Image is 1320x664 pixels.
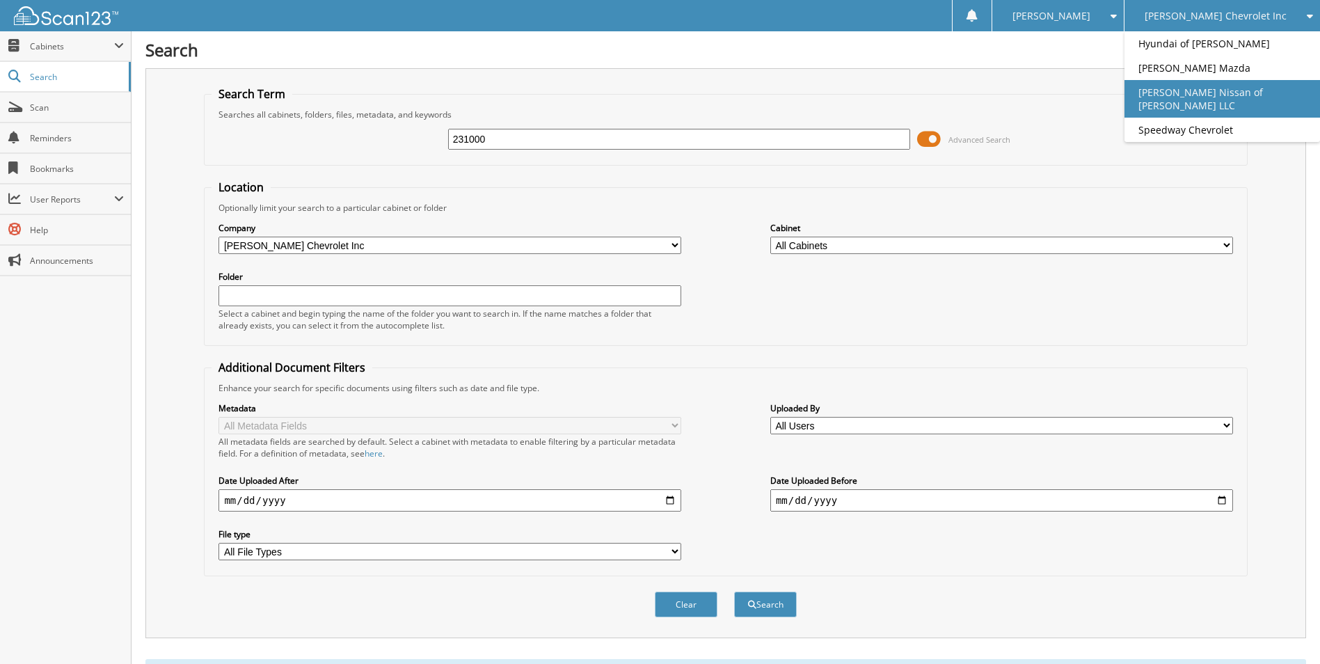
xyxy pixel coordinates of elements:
[218,475,681,487] label: Date Uploaded After
[948,134,1010,145] span: Advanced Search
[212,86,292,102] legend: Search Term
[218,271,681,283] label: Folder
[30,193,114,205] span: User Reports
[212,202,1239,214] div: Optionally limit your search to a particular cabinet or folder
[1124,56,1320,80] a: [PERSON_NAME] Mazda
[30,255,124,267] span: Announcements
[30,224,124,236] span: Help
[770,475,1233,487] label: Date Uploaded Before
[770,222,1233,234] label: Cabinet
[734,592,797,617] button: Search
[218,308,681,331] div: Select a cabinet and begin typing the name of the folder you want to search in. If the name match...
[655,592,717,617] button: Clear
[14,6,118,25] img: scan123-logo-white.svg
[212,109,1239,120] div: Searches all cabinets, folders, files, metadata, and keywords
[30,132,124,144] span: Reminders
[365,448,383,459] a: here
[1012,12,1090,20] span: [PERSON_NAME]
[770,489,1233,512] input: end
[145,38,1306,61] h1: Search
[218,489,681,512] input: start
[30,102,124,113] span: Scan
[212,360,372,375] legend: Additional Document Filters
[1124,118,1320,142] a: Speedway Chevrolet
[1250,597,1320,664] iframe: Chat Widget
[218,436,681,459] div: All metadata fields are searched by default. Select a cabinet with metadata to enable filtering b...
[30,163,124,175] span: Bookmarks
[30,71,122,83] span: Search
[218,402,681,414] label: Metadata
[218,528,681,540] label: File type
[212,382,1239,394] div: Enhance your search for specific documents using filters such as date and file type.
[218,222,681,234] label: Company
[1124,31,1320,56] a: Hyundai of [PERSON_NAME]
[30,40,114,52] span: Cabinets
[212,180,271,195] legend: Location
[1145,12,1287,20] span: [PERSON_NAME] Chevrolet Inc
[770,402,1233,414] label: Uploaded By
[1124,80,1320,118] a: [PERSON_NAME] Nissan of [PERSON_NAME] LLC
